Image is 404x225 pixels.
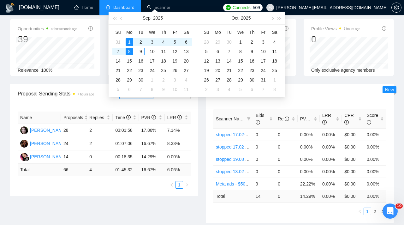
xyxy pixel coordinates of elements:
[51,27,77,31] time: a few seconds ago
[235,66,246,75] td: 2025-10-22
[61,137,87,150] td: 24
[248,76,256,84] div: 30
[165,137,191,150] td: 8.33%
[322,120,327,125] span: info-circle
[237,57,244,65] div: 15
[112,37,124,47] td: 2025-08-31
[269,56,280,66] td: 2025-10-18
[367,120,371,125] span: info-circle
[300,116,315,121] span: PVR
[158,66,169,75] td: 2025-09-25
[212,27,223,37] th: Mo
[124,37,135,47] td: 2025-09-01
[269,47,280,56] td: 2025-10-11
[385,87,394,92] span: New
[137,76,145,84] div: 30
[259,57,267,65] div: 17
[248,86,256,93] div: 6
[171,86,179,93] div: 10
[395,204,403,209] span: 10
[233,4,252,11] span: Connects:
[223,85,235,94] td: 2025-11-04
[18,33,77,45] div: 39
[203,57,210,65] div: 12
[63,114,83,121] span: Proposals
[114,67,122,74] div: 21
[169,27,181,37] th: Fr
[342,141,364,153] td: $0.00
[137,86,145,93] div: 7
[135,27,146,37] th: Tu
[139,124,165,137] td: 17.86%
[298,128,320,141] td: 0.00%
[148,38,156,46] div: 3
[320,153,342,165] td: 0.00%
[214,48,222,55] div: 6
[89,114,105,121] span: Replies
[269,66,280,75] td: 2025-10-25
[25,156,29,161] img: gigradar-bm.png
[358,210,362,213] span: left
[114,76,122,84] div: 28
[214,38,222,46] div: 29
[171,48,179,55] div: 12
[271,86,278,93] div: 8
[182,38,190,46] div: 6
[126,115,131,119] span: info-circle
[201,56,212,66] td: 2025-10-12
[114,57,122,65] div: 14
[112,27,124,37] th: Su
[237,48,244,55] div: 8
[176,181,183,188] a: 1
[247,117,251,121] span: filter
[126,48,133,55] div: 8
[158,37,169,47] td: 2025-09-04
[253,4,260,11] span: 509
[271,67,278,74] div: 25
[171,38,179,46] div: 5
[135,66,146,75] td: 2025-09-23
[30,153,66,160] div: [PERSON_NAME]
[126,76,133,84] div: 29
[160,86,167,93] div: 9
[225,57,233,65] div: 14
[203,86,210,93] div: 2
[201,27,212,37] th: Su
[225,67,233,74] div: 21
[146,75,158,85] td: 2025-10-01
[364,208,371,215] li: 1
[248,38,256,46] div: 2
[212,75,223,85] td: 2025-10-27
[278,116,289,121] span: Re
[235,85,246,94] td: 2025-11-05
[106,5,110,9] span: dashboard
[87,150,113,164] td: 0
[30,127,66,134] div: [PERSON_NAME]
[124,47,135,56] td: 2025-09-08
[225,86,233,93] div: 4
[148,86,156,93] div: 8
[114,86,122,93] div: 5
[181,75,192,85] td: 2025-10-04
[259,48,267,55] div: 10
[379,208,386,215] li: Next Page
[246,85,258,94] td: 2025-11-06
[253,128,275,141] td: 0
[201,85,212,94] td: 2025-11-02
[160,67,167,74] div: 25
[383,204,398,219] iframe: Intercom live chat
[185,183,189,187] span: right
[322,113,331,125] span: LRR
[246,37,258,47] td: 2025-10-02
[259,76,267,84] div: 31
[246,75,258,85] td: 2025-10-30
[268,5,272,10] span: user
[269,75,280,85] td: 2025-11-01
[41,68,52,73] span: 100%
[225,48,233,55] div: 7
[223,47,235,56] td: 2025-10-07
[158,27,169,37] th: Th
[20,141,66,146] a: IK[PERSON_NAME]
[87,137,113,150] td: 2
[271,57,278,65] div: 18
